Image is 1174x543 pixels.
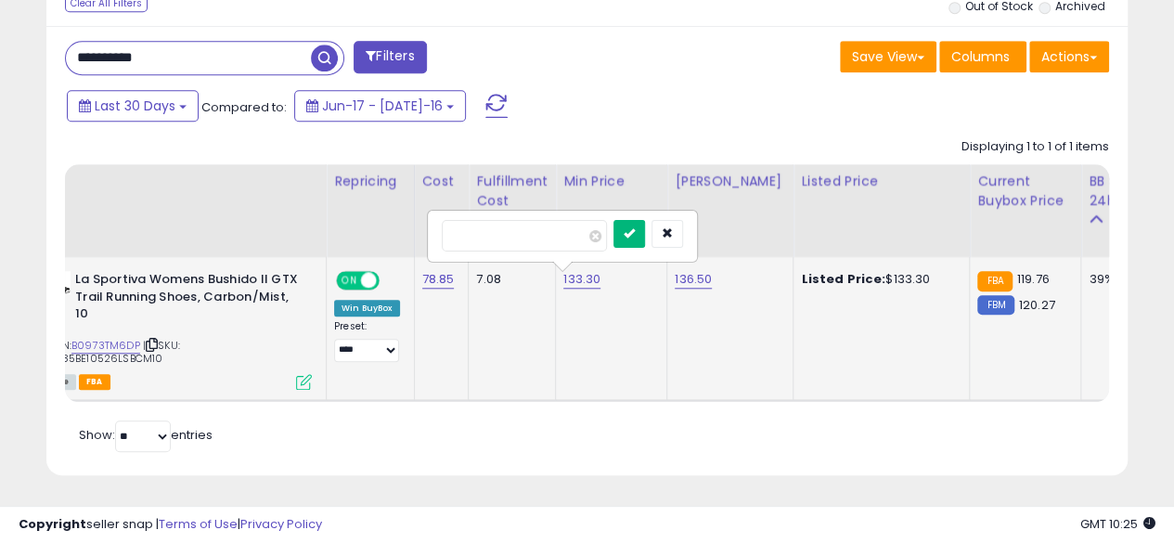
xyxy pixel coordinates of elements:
span: ON [338,273,361,289]
small: FBM [977,295,1013,315]
span: 119.76 [1017,270,1050,288]
a: Terms of Use [159,515,238,533]
span: Compared to: [201,98,287,116]
div: Fulfillment Cost [476,172,548,211]
div: 39% [1089,271,1150,288]
div: Title [29,172,318,191]
div: $133.30 [801,271,955,288]
span: 2025-08-16 10:25 GMT [1080,515,1155,533]
span: Columns [951,47,1010,66]
span: | SKU: SC7885BE10526LSBCM10 [33,338,180,366]
div: Win BuyBox [334,300,400,317]
small: FBA [977,271,1012,291]
span: OFF [377,273,406,289]
button: Actions [1029,41,1109,72]
div: Displaying 1 to 1 of 1 items [961,138,1109,156]
a: 133.30 [563,270,600,289]
a: B0973TM6DP [71,338,140,354]
div: ASIN: [33,271,312,388]
div: Current Buybox Price [977,172,1073,211]
div: Repricing [334,172,406,191]
button: Last 30 Days [67,90,199,122]
b: Listed Price: [801,270,885,288]
div: BB Share 24h. [1089,172,1156,211]
button: Filters [354,41,426,73]
div: [PERSON_NAME] [675,172,785,191]
div: Preset: [334,320,400,362]
div: seller snap | | [19,516,322,534]
span: Jun-17 - [DATE]-16 [322,97,443,115]
div: Min Price [563,172,659,191]
span: FBA [79,374,110,390]
a: 78.85 [422,270,455,289]
button: Columns [939,41,1026,72]
span: 120.27 [1019,296,1055,314]
a: Privacy Policy [240,515,322,533]
span: Last 30 Days [95,97,175,115]
button: Jun-17 - [DATE]-16 [294,90,466,122]
span: Show: entries [79,426,213,444]
button: Save View [840,41,936,72]
b: La Sportiva Womens Bushido II GTX Trail Running Shoes, Carbon/Mist, 10 [75,271,301,328]
div: Cost [422,172,461,191]
div: 7.08 [476,271,541,288]
strong: Copyright [19,515,86,533]
a: 136.50 [675,270,712,289]
div: Listed Price [801,172,961,191]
